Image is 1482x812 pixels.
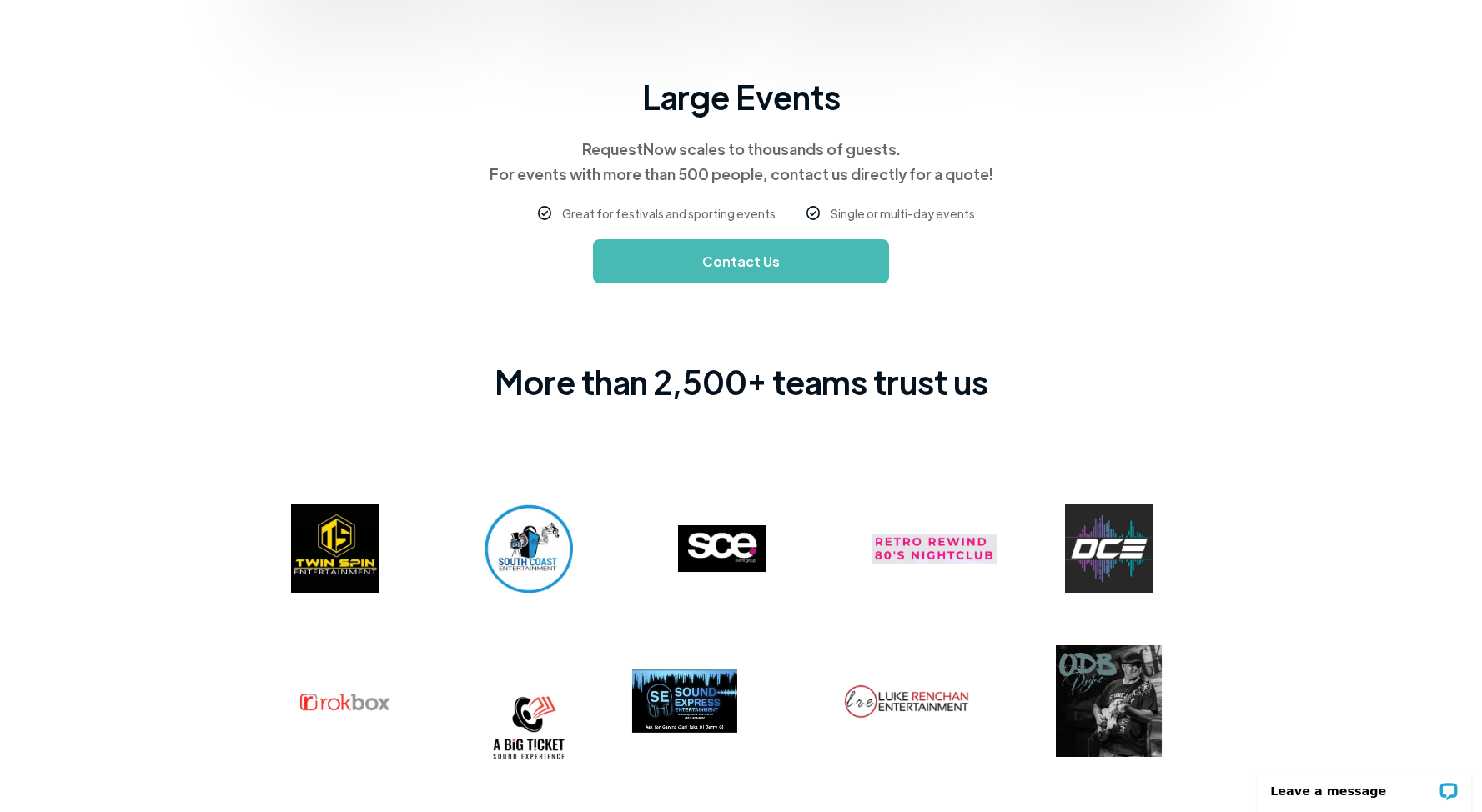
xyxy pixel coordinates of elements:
[495,358,988,405] div: More than 2,500+ teams trust us
[1248,759,1482,812] iframe: LiveChat chat widget
[831,203,975,223] div: Single or multi-day events
[593,239,889,283] a: Contact Us
[562,203,776,223] div: Great for festivals and sporting events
